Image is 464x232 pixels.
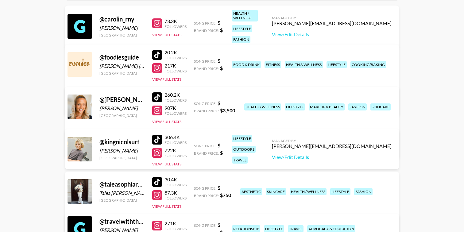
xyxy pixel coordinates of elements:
div: Followers [164,140,187,145]
div: @ [PERSON_NAME] [99,96,145,103]
a: View/Edit Details [272,154,392,160]
span: Brand Price: [194,193,219,198]
div: [PERSON_NAME] [PERSON_NAME] [99,63,145,69]
div: lifestyle [330,188,350,195]
div: 722K [164,147,187,153]
div: fitness [265,61,281,68]
div: [GEOGRAPHIC_DATA] [99,71,145,75]
span: Song Price: [194,223,216,228]
span: Brand Price: [194,151,219,156]
div: 217K [164,63,187,69]
span: Brand Price: [194,109,219,113]
div: [PERSON_NAME] [99,105,145,111]
div: [PERSON_NAME] [99,25,145,31]
div: health / wellness [244,103,281,110]
div: travel [232,157,248,164]
div: 20.2K [164,49,187,56]
button: View Full Stats [152,33,181,37]
div: [PERSON_NAME][EMAIL_ADDRESS][DOMAIN_NAME] [272,20,392,26]
button: View Full Stats [152,77,181,82]
div: [PERSON_NAME] [99,148,145,154]
div: @ travelwiththecrows [99,218,145,225]
div: Followers [164,196,187,200]
div: lifestyle [285,103,305,110]
div: [GEOGRAPHIC_DATA] [99,198,145,203]
div: Followers [164,111,187,116]
strong: $ [218,222,220,228]
div: [GEOGRAPHIC_DATA] [99,156,145,160]
button: View Full Stats [152,204,181,209]
div: 271K [164,220,187,226]
div: fashion [348,103,367,110]
div: @ carolin_rny [99,15,145,23]
div: Followers [164,226,187,231]
div: [GEOGRAPHIC_DATA] [99,33,145,37]
span: Song Price: [194,59,216,64]
strong: $ [218,100,220,106]
div: skincare [370,103,391,110]
div: Talea [PERSON_NAME] [99,190,145,196]
div: lifestyle [327,61,347,68]
span: Song Price: [194,101,216,106]
strong: $ [220,65,223,71]
div: @ taleasophiarogel [99,180,145,188]
strong: $ [218,142,220,148]
div: Followers [164,24,187,29]
div: 260.2K [164,92,187,98]
div: @ kingnicolsurf [99,138,145,146]
div: Managed By [272,138,392,143]
div: makeup & beauty [309,103,345,110]
div: 907K [164,105,187,111]
a: View/Edit Details [272,31,392,37]
span: Song Price: [194,21,216,25]
div: Managed By [272,16,392,20]
div: Followers [164,98,187,102]
span: Brand Price: [194,66,219,71]
div: fashion [354,188,373,195]
div: aesthetic [240,188,262,195]
strong: $ 3,500 [220,107,235,113]
div: Followers [164,56,187,60]
div: fashion [232,36,250,43]
strong: $ 750 [220,192,231,198]
span: Song Price: [194,186,216,191]
div: Followers [164,183,187,187]
span: Brand Price: [194,28,219,33]
button: View Full Stats [152,162,181,166]
div: food & drink [232,61,261,68]
div: 73.3K [164,18,187,24]
strong: $ [218,185,220,191]
div: [PERSON_NAME][EMAIL_ADDRESS][DOMAIN_NAME] [272,143,392,149]
div: 306.4K [164,134,187,140]
div: 30.4K [164,176,187,183]
strong: $ [220,27,223,33]
div: Followers [164,153,187,158]
strong: $ [220,150,223,156]
strong: $ [218,20,220,25]
button: View Full Stats [152,119,181,124]
div: @ foodiesguide [99,53,145,61]
div: [GEOGRAPHIC_DATA] [99,113,145,118]
div: health / wellness [290,188,327,195]
div: cooking/baking [350,61,386,68]
div: health / wellness [232,10,258,21]
div: health & wellness [285,61,323,68]
div: 87.3K [164,190,187,196]
strong: $ [218,58,220,64]
div: Followers [164,69,187,73]
div: lifestyle [232,135,252,142]
span: Song Price: [194,144,216,148]
div: outdoors [232,146,256,153]
div: skincare [266,188,286,195]
div: lifestyle [232,25,252,32]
